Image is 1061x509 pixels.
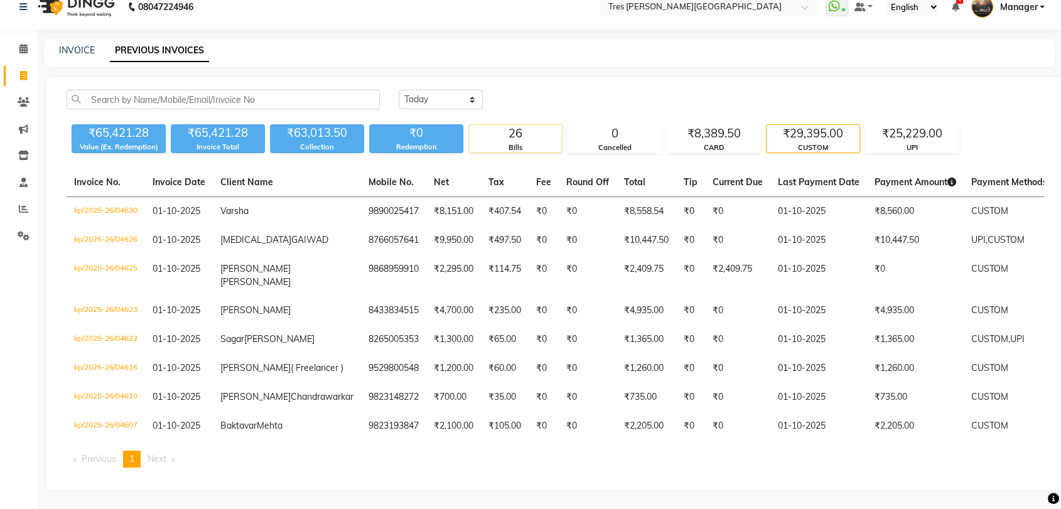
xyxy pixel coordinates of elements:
[72,142,166,153] div: Value (Ex. Redemption)
[951,1,959,13] a: 2
[529,354,559,383] td: ₹0
[705,197,770,227] td: ₹0
[559,255,617,296] td: ₹0
[361,226,426,255] td: 8766057641
[171,142,265,153] div: Invoice Total
[705,412,770,441] td: ₹0
[481,383,529,412] td: ₹35.00
[291,234,328,245] span: GAIWAD
[866,125,959,142] div: ₹25,229.00
[220,176,273,188] span: Client Name
[705,255,770,296] td: ₹2,409.75
[676,354,705,383] td: ₹0
[971,176,1056,188] span: Payment Methods
[426,226,481,255] td: ₹9,950.00
[361,383,426,412] td: 9823148272
[67,354,145,383] td: kp/2025-26/04616
[971,304,1008,316] span: CUSTOM
[617,226,676,255] td: ₹10,447.50
[529,226,559,255] td: ₹0
[481,296,529,325] td: ₹235.00
[369,142,463,153] div: Redemption
[566,176,609,188] span: Round Off
[770,197,867,227] td: 01-10-2025
[559,226,617,255] td: ₹0
[624,176,645,188] span: Total
[971,362,1008,373] span: CUSTOM
[361,197,426,227] td: 9890025417
[129,453,134,464] span: 1
[426,197,481,227] td: ₹8,151.00
[481,354,529,383] td: ₹60.00
[778,176,859,188] span: Last Payment Date
[568,142,661,153] div: Cancelled
[481,226,529,255] td: ₹497.50
[153,176,205,188] span: Invoice Date
[713,176,763,188] span: Current Due
[999,1,1037,14] span: Manager
[867,325,964,354] td: ₹1,365.00
[67,296,145,325] td: kp/2025-26/04623
[291,362,343,373] span: ( Freelancer )
[559,197,617,227] td: ₹0
[72,124,166,142] div: ₹65,421.28
[244,333,315,345] span: [PERSON_NAME]
[770,412,867,441] td: 01-10-2025
[617,255,676,296] td: ₹2,409.75
[153,333,200,345] span: 01-10-2025
[770,226,867,255] td: 01-10-2025
[481,325,529,354] td: ₹65.00
[559,296,617,325] td: ₹0
[617,197,676,227] td: ₹8,558.54
[426,412,481,441] td: ₹2,100.00
[705,226,770,255] td: ₹0
[488,176,504,188] span: Tax
[426,383,481,412] td: ₹700.00
[67,412,145,441] td: kp/2025-26/04607
[676,325,705,354] td: ₹0
[529,412,559,441] td: ₹0
[875,176,956,188] span: Payment Amount
[361,354,426,383] td: 9529800548
[529,197,559,227] td: ₹0
[676,255,705,296] td: ₹0
[867,296,964,325] td: ₹4,935.00
[257,420,283,431] span: Mehta
[770,383,867,412] td: 01-10-2025
[676,383,705,412] td: ₹0
[684,176,697,188] span: Tip
[667,142,760,153] div: CARD
[481,197,529,227] td: ₹407.54
[617,354,676,383] td: ₹1,260.00
[426,325,481,354] td: ₹1,300.00
[481,255,529,296] td: ₹114.75
[770,354,867,383] td: 01-10-2025
[220,304,291,316] span: [PERSON_NAME]
[67,383,145,412] td: kp/2025-26/04610
[867,255,964,296] td: ₹0
[770,255,867,296] td: 01-10-2025
[867,197,964,227] td: ₹8,560.00
[767,125,859,142] div: ₹29,395.00
[676,296,705,325] td: ₹0
[148,453,166,464] span: Next
[971,234,988,245] span: UPI,
[536,176,551,188] span: Fee
[529,383,559,412] td: ₹0
[867,354,964,383] td: ₹1,260.00
[361,255,426,296] td: 9868959910
[988,234,1025,245] span: CUSTOM
[559,354,617,383] td: ₹0
[153,362,200,373] span: 01-10-2025
[971,391,1008,402] span: CUSTOM
[971,263,1008,274] span: CUSTOM
[220,263,291,274] span: [PERSON_NAME]
[469,125,562,142] div: 26
[361,325,426,354] td: 8265005353
[153,263,200,274] span: 01-10-2025
[369,176,414,188] span: Mobile No.
[67,325,145,354] td: kp/2025-26/04622
[971,333,1010,345] span: CUSTOM,
[667,125,760,142] div: ₹8,389.50
[559,412,617,441] td: ₹0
